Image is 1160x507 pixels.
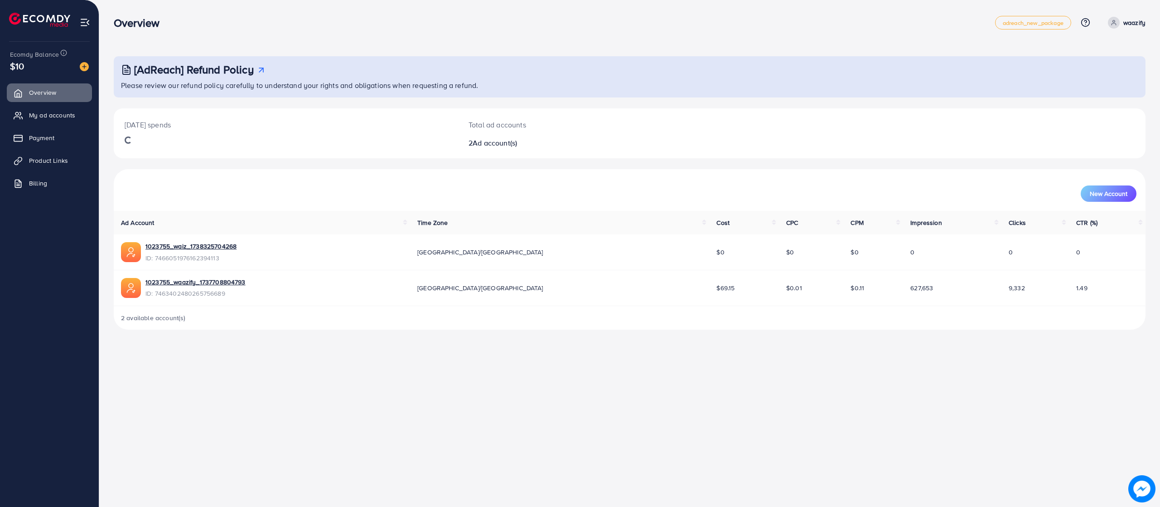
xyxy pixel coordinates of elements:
[1076,248,1080,257] span: 0
[29,111,75,120] span: My ad accounts
[7,174,92,192] a: Billing
[29,156,68,165] span: Product Links
[145,278,246,287] a: 1023755_waazify_1737708804793
[417,283,543,292] span: [GEOGRAPHIC_DATA]/[GEOGRAPHIC_DATA]
[995,16,1071,29] a: adreach_new_package
[786,218,798,227] span: CPC
[121,278,141,298] img: ic-ads-acc.e4c84228.svg
[716,248,724,257] span: $0
[1076,283,1087,292] span: 1.49
[121,218,155,227] span: Ad Account
[10,59,24,73] span: $10
[7,151,92,170] a: Product Links
[7,106,92,124] a: My ad accounts
[417,248,543,257] span: [GEOGRAPHIC_DATA]/[GEOGRAPHIC_DATA]
[1009,218,1026,227] span: Clicks
[9,13,70,27] img: logo
[121,313,186,322] span: 2 available account(s)
[417,218,448,227] span: Time Zone
[145,242,237,251] a: 1023755_waiz_1738325704268
[125,119,447,130] p: [DATE] spends
[1003,20,1063,26] span: adreach_new_package
[80,62,89,71] img: image
[851,283,864,292] span: $0.11
[29,179,47,188] span: Billing
[80,17,90,28] img: menu
[114,16,167,29] h3: Overview
[121,80,1140,91] p: Please review our refund policy carefully to understand your rights and obligations when requesti...
[716,218,730,227] span: Cost
[786,283,802,292] span: $0.01
[29,133,54,142] span: Payment
[10,50,59,59] span: Ecomdy Balance
[851,218,863,227] span: CPM
[121,242,141,262] img: ic-ads-acc.e4c84228.svg
[1081,185,1136,202] button: New Account
[910,218,942,227] span: Impression
[145,289,246,298] span: ID: 7463402480265756689
[1076,218,1097,227] span: CTR (%)
[7,129,92,147] a: Payment
[134,63,254,76] h3: [AdReach] Refund Policy
[1123,17,1145,28] p: waazify
[29,88,56,97] span: Overview
[786,248,794,257] span: $0
[1128,475,1155,502] img: image
[716,283,735,292] span: $69.15
[851,248,858,257] span: $0
[1009,248,1013,257] span: 0
[910,283,933,292] span: 627,653
[910,248,914,257] span: 0
[1104,17,1145,29] a: waazify
[7,83,92,102] a: Overview
[473,138,517,148] span: Ad account(s)
[1090,190,1127,197] span: New Account
[469,119,705,130] p: Total ad accounts
[469,139,705,147] h2: 2
[145,253,237,263] span: ID: 7466051976162394113
[1009,283,1025,292] span: 9,332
